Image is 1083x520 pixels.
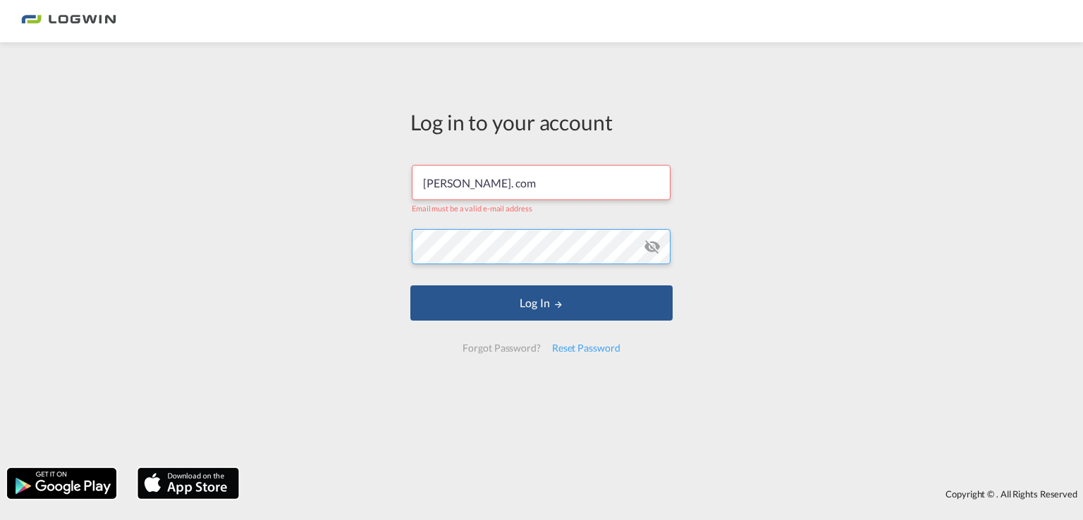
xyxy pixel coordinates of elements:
[136,466,240,500] img: apple.png
[412,165,671,200] input: Enter email/phone number
[410,107,673,137] div: Log in to your account
[410,285,673,321] button: LOGIN
[21,6,116,37] img: bc73a0e0d8c111efacd525e4c8ad7d32.png
[6,466,118,500] img: google.png
[246,482,1083,506] div: Copyright © . All Rights Reserved
[412,204,532,213] span: Email must be a valid e-mail address
[546,335,626,361] div: Reset Password
[644,238,661,255] md-icon: icon-eye-off
[457,335,546,361] div: Forgot Password?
